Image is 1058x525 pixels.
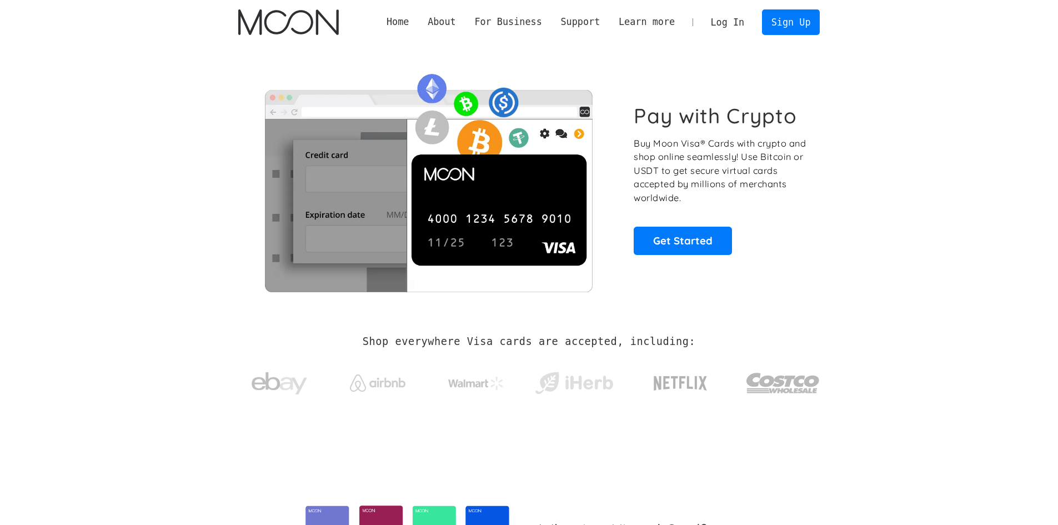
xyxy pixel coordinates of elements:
div: About [418,15,465,29]
div: For Business [465,15,551,29]
div: About [428,15,456,29]
div: For Business [474,15,541,29]
img: iHerb [533,369,615,398]
div: Learn more [609,15,684,29]
a: Sign Up [762,9,820,34]
a: Get Started [634,227,732,254]
img: ebay [252,366,307,401]
div: Support [551,15,609,29]
h1: Pay with Crypto [634,103,797,128]
a: Costco [746,351,820,409]
a: Walmart [434,366,517,396]
img: Airbnb [350,374,405,392]
img: Netflix [653,369,708,397]
img: Walmart [448,377,504,390]
a: ebay [238,355,321,407]
img: Moon Logo [238,9,339,35]
a: Netflix [631,358,730,403]
div: Learn more [619,15,675,29]
a: Log In [701,10,754,34]
a: Airbnb [336,363,419,397]
img: Costco [746,362,820,404]
a: Home [377,15,418,29]
h2: Shop everywhere Visa cards are accepted, including: [363,336,695,348]
img: Moon Cards let you spend your crypto anywhere Visa is accepted. [238,66,619,292]
div: Support [560,15,600,29]
p: Buy Moon Visa® Cards with crypto and shop online seamlessly! Use Bitcoin or USDT to get secure vi... [634,137,808,205]
a: home [238,9,339,35]
a: iHerb [533,358,615,403]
